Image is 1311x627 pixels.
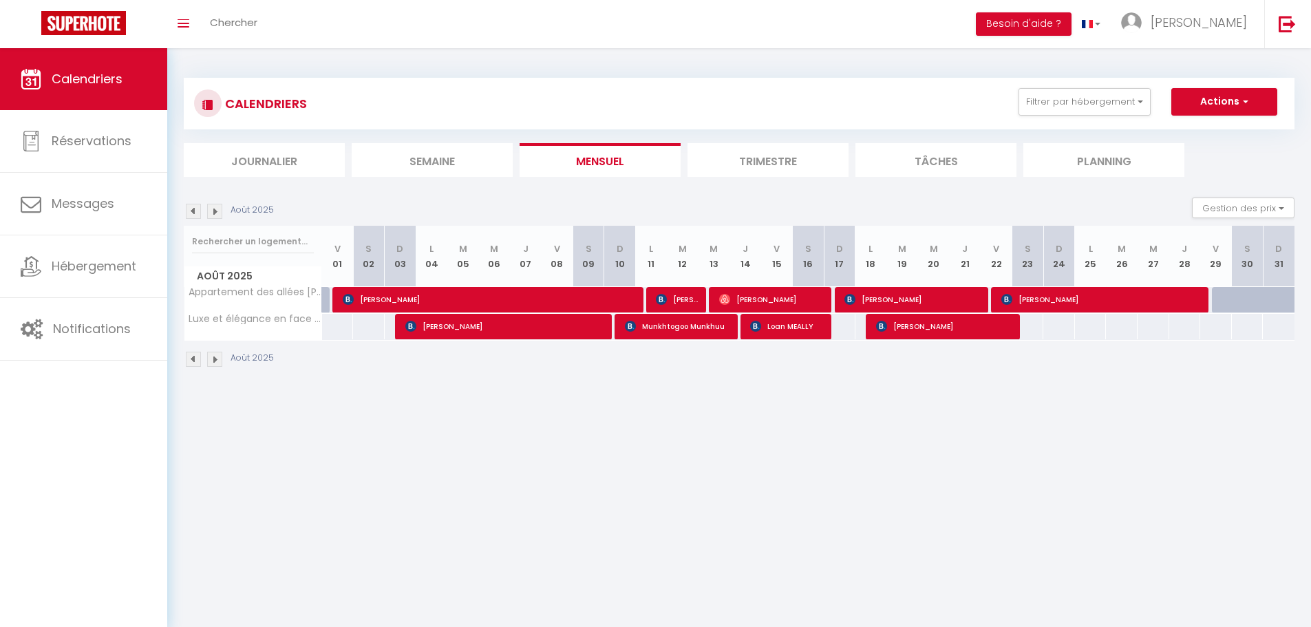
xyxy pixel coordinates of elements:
span: Appartement des allées [PERSON_NAME] [186,287,324,297]
abbr: S [805,242,811,255]
abbr: M [898,242,906,255]
th: 13 [699,226,730,287]
th: 25 [1075,226,1107,287]
span: Réservations [52,132,131,149]
th: 09 [573,226,604,287]
abbr: V [1213,242,1219,255]
abbr: S [1025,242,1031,255]
li: Trimestre [688,143,849,177]
th: 21 [949,226,981,287]
span: [PERSON_NAME] [1001,286,1202,312]
button: Ouvrir le widget de chat LiveChat [11,6,52,47]
th: 26 [1106,226,1138,287]
li: Semaine [352,143,513,177]
th: 18 [855,226,887,287]
span: Notifications [53,320,131,337]
span: [PERSON_NAME] [876,313,1013,339]
img: ... [1121,12,1142,33]
th: 15 [761,226,793,287]
img: logout [1279,15,1296,32]
th: 28 [1169,226,1201,287]
abbr: D [396,242,403,255]
abbr: M [490,242,498,255]
th: 29 [1200,226,1232,287]
abbr: L [429,242,434,255]
th: 10 [604,226,636,287]
th: 31 [1263,226,1294,287]
abbr: L [649,242,653,255]
input: Rechercher un logement... [192,229,314,254]
abbr: S [365,242,372,255]
span: [PERSON_NAME] [405,313,606,339]
abbr: D [1056,242,1063,255]
abbr: J [1182,242,1187,255]
th: 11 [635,226,667,287]
th: 14 [729,226,761,287]
th: 22 [981,226,1012,287]
span: Calendriers [52,70,122,87]
th: 12 [667,226,699,287]
th: 16 [792,226,824,287]
abbr: D [617,242,623,255]
p: Août 2025 [231,204,274,217]
th: 24 [1043,226,1075,287]
abbr: D [836,242,843,255]
span: [PERSON_NAME] [343,286,638,312]
th: 04 [416,226,447,287]
abbr: M [1118,242,1126,255]
span: Août 2025 [184,266,321,286]
th: 07 [510,226,542,287]
li: Journalier [184,143,345,177]
p: Août 2025 [231,352,274,365]
span: Loan MEALLY [750,313,824,339]
abbr: V [993,242,999,255]
abbr: M [710,242,718,255]
abbr: L [868,242,873,255]
th: 01 [322,226,354,287]
abbr: L [1089,242,1093,255]
abbr: J [743,242,748,255]
abbr: M [1149,242,1158,255]
abbr: V [774,242,780,255]
th: 17 [824,226,855,287]
th: 30 [1232,226,1264,287]
abbr: V [334,242,341,255]
button: Gestion des prix [1192,198,1294,218]
span: Munkhtogoo Munkhuu [625,313,730,339]
th: 19 [886,226,918,287]
li: Planning [1023,143,1184,177]
th: 08 [542,226,573,287]
th: 03 [385,226,416,287]
span: [PERSON_NAME] [844,286,981,312]
abbr: V [554,242,560,255]
span: [PERSON_NAME] [1151,14,1247,31]
button: Besoin d'aide ? [976,12,1072,36]
span: [PERSON_NAME] [656,286,698,312]
abbr: S [1244,242,1250,255]
li: Mensuel [520,143,681,177]
abbr: J [962,242,968,255]
th: 23 [1012,226,1044,287]
abbr: J [523,242,529,255]
th: 27 [1138,226,1169,287]
button: Actions [1171,88,1277,116]
th: 06 [478,226,510,287]
img: Super Booking [41,11,126,35]
abbr: D [1275,242,1282,255]
abbr: M [459,242,467,255]
li: Tâches [855,143,1016,177]
abbr: S [586,242,592,255]
th: 05 [447,226,479,287]
h3: CALENDRIERS [222,88,307,119]
span: Chercher [210,15,257,30]
span: [PERSON_NAME] [719,286,824,312]
span: Messages [52,195,114,212]
span: Hébergement [52,257,136,275]
th: 20 [918,226,950,287]
abbr: M [930,242,938,255]
th: 02 [353,226,385,287]
abbr: M [679,242,687,255]
span: Luxe et élégance en face des Halles [186,314,324,324]
button: Filtrer par hébergement [1019,88,1151,116]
